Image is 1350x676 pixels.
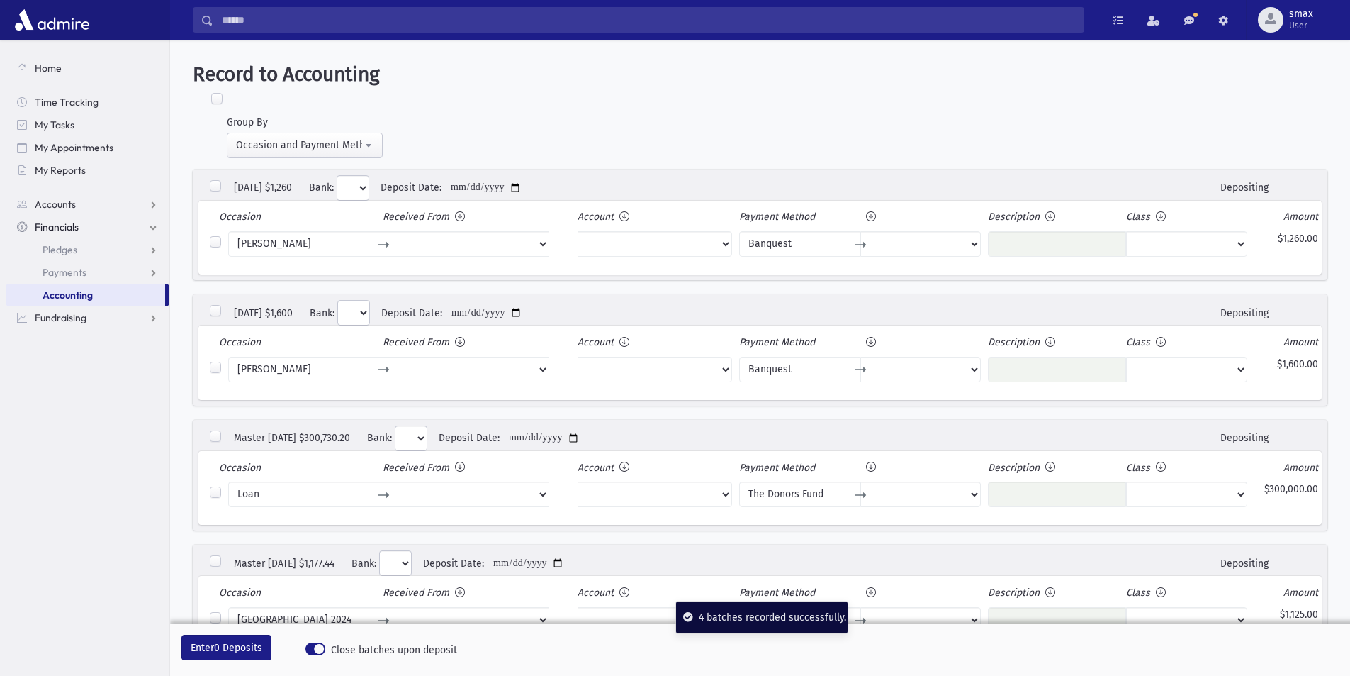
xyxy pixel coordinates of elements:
[6,113,169,136] a: My Tasks
[578,582,736,604] th: Account
[1251,604,1322,636] td: $1,125.00
[984,206,1126,228] th: Description
[11,6,93,34] img: AdmirePro
[739,357,860,382] label: Banquest
[6,136,169,159] a: My Appointments
[1126,331,1251,353] th: Class
[193,62,380,86] span: Record to Accounting
[1215,431,1269,445] div: Depositing
[35,198,76,211] span: Accounts
[214,642,262,654] span: 0 Deposits
[35,164,86,177] span: My Reports
[35,118,74,131] span: My Tasks
[736,457,860,479] th: Payment Method
[1251,228,1322,260] td: $1,260.00
[1251,353,1322,386] td: $1,600.00
[6,159,169,182] a: My Reports
[739,231,860,257] label: Banquest
[381,180,441,195] div: Deposit Date:
[35,96,99,109] span: Time Tracking
[6,91,169,113] a: Time Tracking
[331,643,457,658] span: Close batches upon deposit
[213,7,1084,33] input: Search
[578,331,736,353] th: Account
[1251,331,1322,353] th: Amount
[739,482,860,507] label: The Donors Fund
[984,582,1126,604] th: Description
[383,457,578,479] th: Received From
[367,426,427,451] div: Bank:
[1289,9,1313,20] span: smax
[35,141,113,154] span: My Appointments
[219,211,261,223] span: Occasion
[227,115,383,130] div: Group By
[736,582,860,604] th: Payment Method
[1251,478,1322,511] td: $300,000.00
[578,206,736,228] th: Account
[310,300,370,326] div: Bank:
[43,243,77,256] span: Pledges
[351,550,412,576] div: Bank:
[1215,556,1269,571] div: Depositing
[228,607,383,633] label: [GEOGRAPHIC_DATA] 2024
[228,482,383,507] label: Loan
[1251,582,1322,604] th: Amount
[219,587,261,599] span: Occasion
[381,306,442,321] div: Deposit Date:
[736,331,860,353] th: Payment Method
[6,238,169,261] a: Pledges
[43,289,93,301] span: Accounting
[219,462,261,474] span: Occasion
[228,231,383,257] label: [PERSON_NAME]
[43,266,86,279] span: Payments
[6,193,169,216] a: Accounts
[35,221,79,233] span: Financials
[234,556,334,571] div: Master [DATE] $1,177.44
[984,457,1126,479] th: Description
[383,331,578,353] th: Received From
[6,261,169,284] a: Payments
[6,284,165,306] a: Accounting
[35,311,86,324] span: Fundraising
[1251,206,1322,228] th: Amount
[1215,180,1269,195] div: Depositing
[1126,206,1251,228] th: Class
[228,357,383,382] label: [PERSON_NAME]
[578,457,736,479] th: Account
[35,62,62,74] span: Home
[1126,457,1251,479] th: Class
[383,582,578,604] th: Received From
[423,556,484,571] div: Deposit Date:
[736,206,860,228] th: Payment Method
[219,336,261,348] span: Occasion
[1289,20,1313,31] span: User
[6,57,169,79] a: Home
[227,133,383,158] button: Occasion and Payment Method
[984,331,1126,353] th: Description
[181,635,271,660] button: Enter0 Deposits
[6,306,169,329] a: Fundraising
[309,175,369,201] div: Bank:
[236,138,362,153] div: Occasion and Payment Method
[1215,306,1269,321] div: Depositing
[6,216,169,238] a: Financials
[439,431,500,445] div: Deposit Date:
[1126,582,1251,604] th: Class
[693,610,846,625] div: 4 batches recorded successfully.
[234,431,350,445] div: Master [DATE] $300,730.20
[234,180,292,195] div: [DATE] $1,260
[234,306,293,321] div: [DATE] $1,600
[383,206,578,228] th: Received From
[1251,457,1322,479] th: Amount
